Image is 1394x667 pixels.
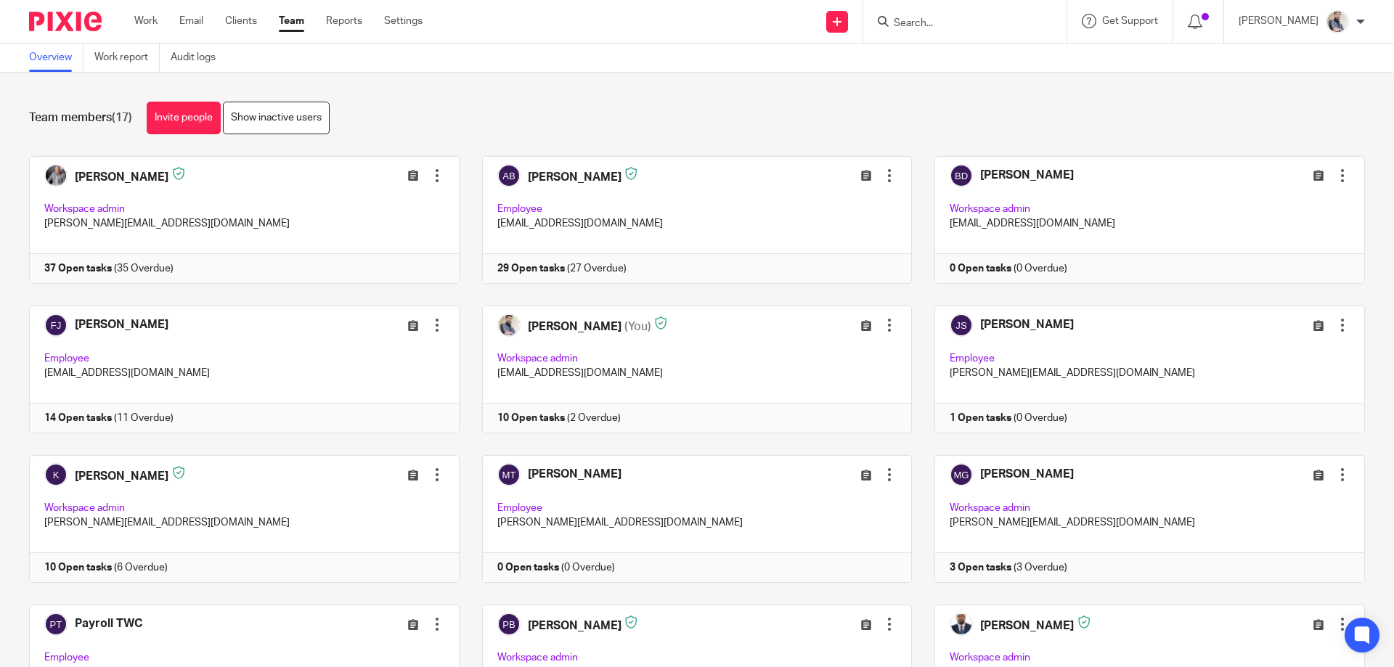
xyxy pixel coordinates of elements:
p: [PERSON_NAME] [1239,14,1318,28]
a: Audit logs [171,44,227,72]
a: Email [179,14,203,28]
a: Team [279,14,304,28]
a: Settings [384,14,423,28]
input: Search [892,17,1023,30]
a: Work [134,14,158,28]
h1: Team members [29,110,132,126]
a: Work report [94,44,160,72]
img: Pixie [29,12,102,31]
a: Invite people [147,102,221,134]
a: Reports [326,14,362,28]
a: Clients [225,14,257,28]
a: Overview [29,44,83,72]
img: Pixie%2002.jpg [1326,10,1349,33]
span: (17) [112,112,132,123]
span: Get Support [1102,16,1158,26]
a: Show inactive users [223,102,330,134]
